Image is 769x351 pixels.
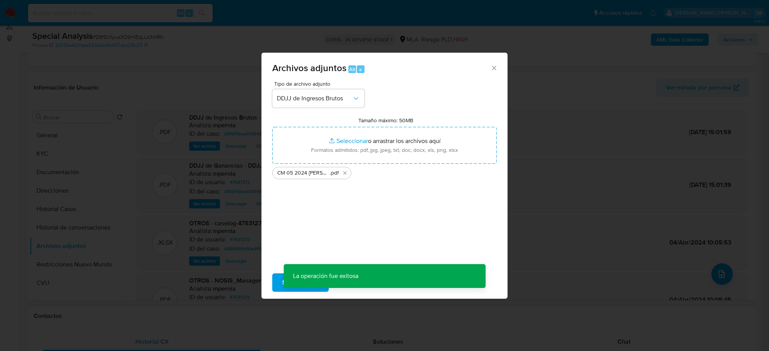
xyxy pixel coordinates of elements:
[272,164,497,179] ul: Archivos seleccionados
[274,81,366,87] span: Tipo de archivo adjunto
[340,168,350,178] button: Eliminar CM 05 2024 García Damian.pdf
[358,117,413,124] label: Tamaño máximo: 50MB
[277,169,330,177] span: CM 05 2024 [PERSON_NAME]
[284,264,368,288] p: La operación fue exitosa
[330,169,339,177] span: .pdf
[282,274,319,291] span: Subir archivo
[342,274,367,291] span: Cancelar
[277,95,352,102] span: DDJJ de Ingresos Brutos
[359,66,362,73] span: a
[272,273,329,292] button: Subir archivo
[272,89,365,108] button: DDJJ de Ingresos Brutos
[272,61,346,75] span: Archivos adjuntos
[490,64,497,71] button: Cerrar
[349,66,355,73] span: Alt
